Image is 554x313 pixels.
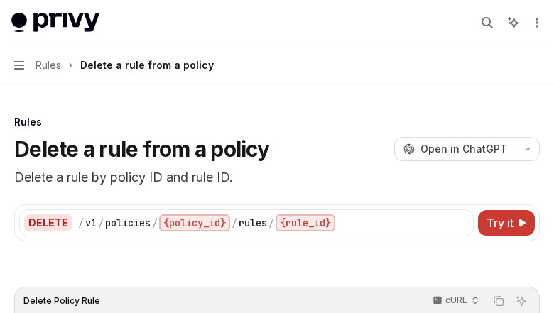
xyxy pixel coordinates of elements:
span: Try it [487,214,514,231]
div: Delete a rule from a policy [80,57,214,74]
div: / [78,216,84,230]
div: {policy_id} [159,214,230,231]
button: Ask AI [512,292,531,310]
div: Rules [14,115,540,129]
button: cURL [425,289,485,313]
span: Rules [36,57,61,74]
button: Open in ChatGPT [394,137,516,161]
img: light logo [11,13,99,33]
p: Delete a rule by policy ID and rule ID. [14,168,540,187]
div: policies [105,216,151,230]
div: / [152,216,158,230]
h1: Delete a rule from a policy [14,136,269,162]
span: Open in ChatGPT [420,142,507,156]
p: cURL [445,295,467,306]
div: / [98,216,104,230]
div: DELETE [24,214,72,231]
div: {rule_id} [276,214,335,231]
div: rules [239,216,267,230]
span: Delete Policy Rule [23,295,100,307]
div: / [232,216,237,230]
div: v1 [85,216,97,230]
div: / [268,216,274,230]
button: More actions [528,13,543,33]
button: Try it [478,210,535,236]
button: Copy the contents from the code block [489,292,508,310]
